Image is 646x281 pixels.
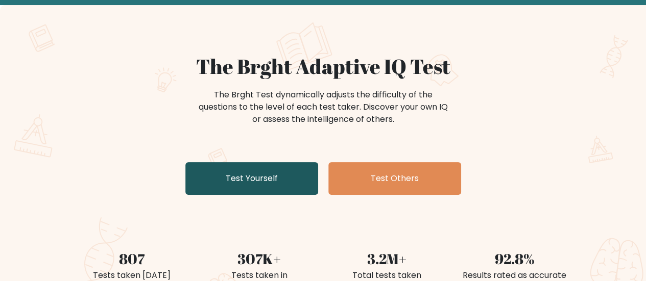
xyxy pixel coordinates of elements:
a: Test Others [328,162,461,195]
div: 3.2M+ [329,248,445,269]
div: The Brght Test dynamically adjusts the difficulty of the questions to the level of each test take... [196,89,451,125]
div: 92.8% [457,248,572,269]
a: Test Yourself [185,162,318,195]
h1: The Brght Adaptive IQ Test [74,54,572,79]
div: 807 [74,248,189,269]
div: 307K+ [202,248,317,269]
